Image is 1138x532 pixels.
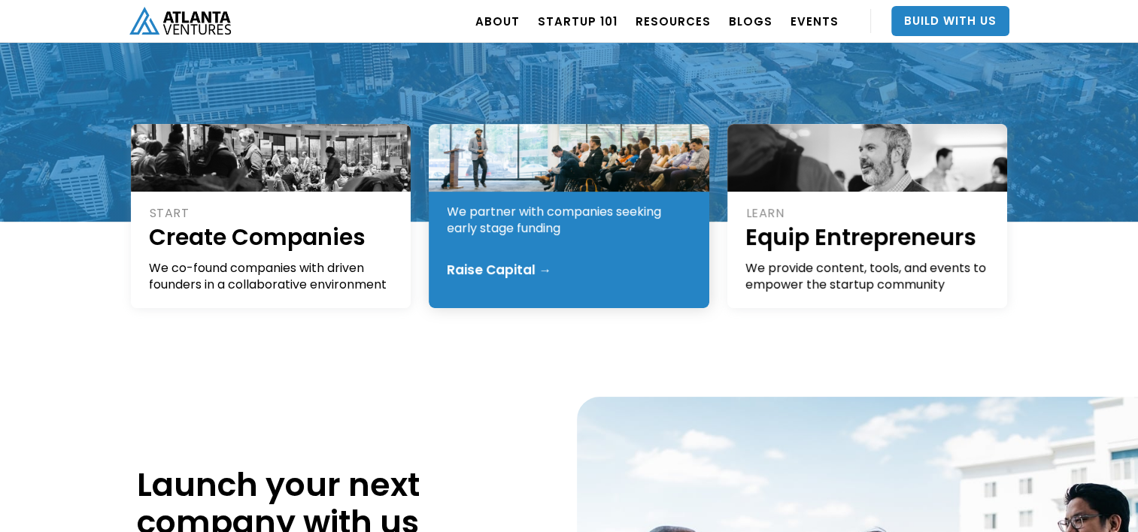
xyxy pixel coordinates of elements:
a: GROWFund FoundersWe partner with companies seeking early stage fundingRaise Capital → [429,124,709,308]
a: Build With Us [891,6,1009,36]
div: We partner with companies seeking early stage funding [447,204,693,237]
div: Raise Capital → [447,262,551,277]
h1: Equip Entrepreneurs [745,222,991,252]
a: LEARNEquip EntrepreneursWe provide content, tools, and events to empower the startup community [727,124,1008,308]
a: STARTCreate CompaniesWe co-found companies with driven founders in a collaborative environment [131,124,411,308]
h1: Create Companies [149,222,395,252]
h1: Fund Founders [447,165,693,196]
div: START [150,205,395,222]
div: We co-found companies with driven founders in a collaborative environment [149,260,395,293]
div: LEARN [746,205,991,222]
div: We provide content, tools, and events to empower the startup community [745,260,991,293]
